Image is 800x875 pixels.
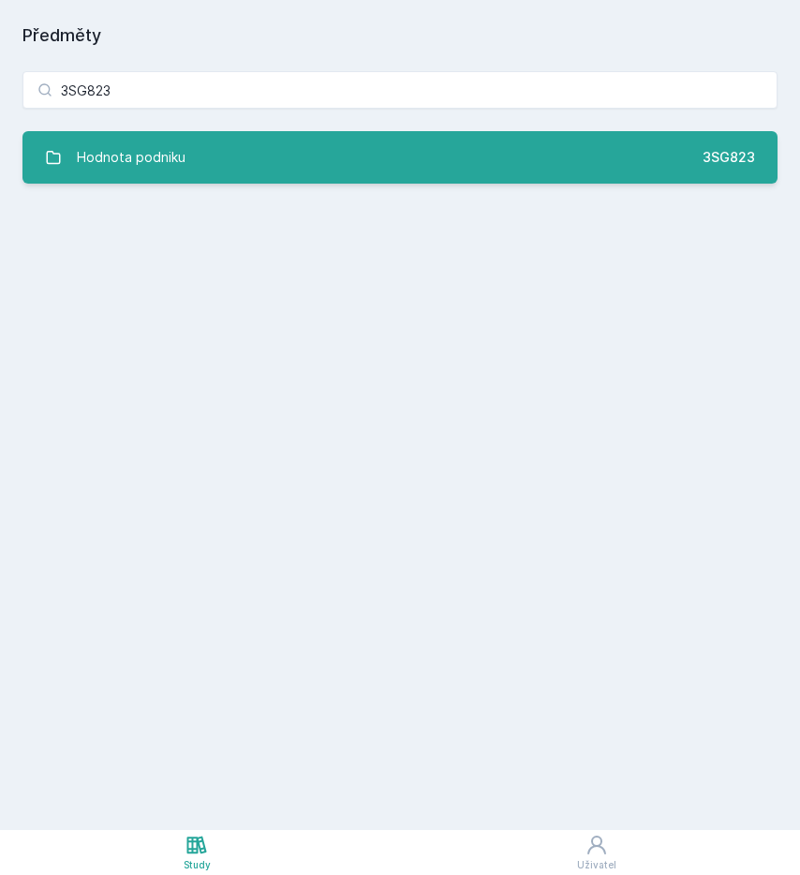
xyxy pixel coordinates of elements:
[22,71,778,109] input: Název nebo ident předmětu…
[184,858,211,872] div: Study
[703,148,755,167] div: 3SG823
[22,131,778,184] a: Hodnota podniku 3SG823
[22,22,778,49] h1: Předměty
[77,139,185,176] div: Hodnota podniku
[577,858,616,872] div: Uživatel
